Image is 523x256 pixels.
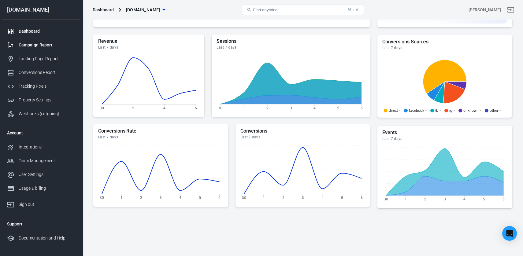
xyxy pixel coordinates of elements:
[217,45,365,50] div: Last 7 days
[2,7,80,13] div: [DOMAIN_NAME]
[243,106,245,110] tspan: 1
[502,226,517,241] div: Open Intercom Messenger
[19,111,76,117] div: Webhooks (outgoing)
[126,6,160,14] span: m3ta-stacking.com
[98,45,199,50] div: Last 7 days
[337,106,339,110] tspan: 5
[382,39,507,45] h5: Conversions Sources
[19,144,76,150] div: Integrations
[2,79,80,93] a: Tracking Pixels
[302,196,304,200] tspan: 3
[2,52,80,66] a: Landing Page Report
[440,109,441,112] span: -
[2,38,80,52] a: Campaign Report
[19,158,76,164] div: Team Management
[195,106,197,110] tspan: 6
[100,16,104,20] tspan: 30
[19,56,76,62] div: Landing Page Report
[384,197,388,201] tspan: 30
[2,217,80,231] li: Support
[503,197,505,201] tspan: 6
[449,109,452,112] p: ig
[19,97,76,103] div: Property Settings
[2,195,80,211] a: Sign out
[218,106,222,110] tspan: 30
[382,130,507,136] h5: Events
[2,126,80,140] li: Account
[179,196,181,200] tspan: 4
[100,196,104,200] tspan: 30
[321,196,324,200] tspan: 4
[240,135,365,140] div: Last 7 days
[2,181,80,195] a: Usage & billing
[282,196,284,200] tspan: 2
[253,8,281,12] span: Find anything...
[217,38,365,44] h5: Sessions
[480,109,481,112] span: -
[93,7,114,13] div: Dashboard
[382,46,507,50] div: Last 7 days
[160,196,162,200] tspan: 3
[454,109,455,112] span: -
[19,42,76,48] div: Campaign Report
[2,93,80,107] a: Property Settings
[98,135,223,140] div: Last 7 days
[317,16,319,20] tspan: 5
[218,196,221,200] tspan: 6
[435,109,439,112] p: fb
[444,197,446,201] tspan: 3
[2,154,80,168] a: Team Management
[100,106,104,110] tspan: 30
[242,196,246,200] tspan: 30
[19,69,76,76] div: Conversions Report
[469,7,501,13] div: Account id: VicIO3n3
[2,107,80,121] a: Webhooks (outgoing)
[490,109,498,112] p: other
[262,196,265,200] tspan: 1
[405,197,407,201] tspan: 1
[19,201,76,208] div: Sign out
[361,16,363,20] tspan: 6
[409,109,424,112] p: facebook
[463,109,479,112] p: unknown
[2,140,80,154] a: Integrations
[463,197,466,201] tspan: 4
[290,106,292,110] tspan: 3
[361,106,363,110] tspan: 6
[19,235,76,241] div: Documentation and Help
[19,83,76,90] div: Tracking Pixels
[132,106,134,110] tspan: 2
[399,109,400,112] span: -
[124,4,168,16] button: [DOMAIN_NAME]
[341,196,343,200] tspan: 5
[121,196,123,200] tspan: 1
[98,128,223,134] h5: Conversions Rate
[19,171,76,178] div: User Settings
[2,168,80,181] a: User Settings
[361,196,363,200] tspan: 6
[187,16,190,20] tspan: 2
[274,16,276,20] tspan: 4
[382,136,507,141] div: Last 7 days
[499,109,501,112] span: -
[242,5,364,15] button: Find anything...⌘ + K
[199,196,201,200] tspan: 5
[347,8,359,12] div: ⌘ + K
[140,196,142,200] tspan: 2
[2,66,80,79] a: Conversions Report
[503,2,518,17] a: Sign out
[389,109,398,112] p: direct
[19,28,76,35] div: Dashboard
[313,106,316,110] tspan: 4
[424,197,426,201] tspan: 2
[98,38,199,44] h5: Revenue
[19,185,76,192] div: Usage & billing
[2,24,80,38] a: Dashboard
[266,106,269,110] tspan: 2
[144,16,146,20] tspan: 1
[425,109,427,112] span: -
[240,128,365,134] h5: Conversions
[231,16,233,20] tspan: 3
[483,197,485,201] tspan: 5
[163,106,165,110] tspan: 4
